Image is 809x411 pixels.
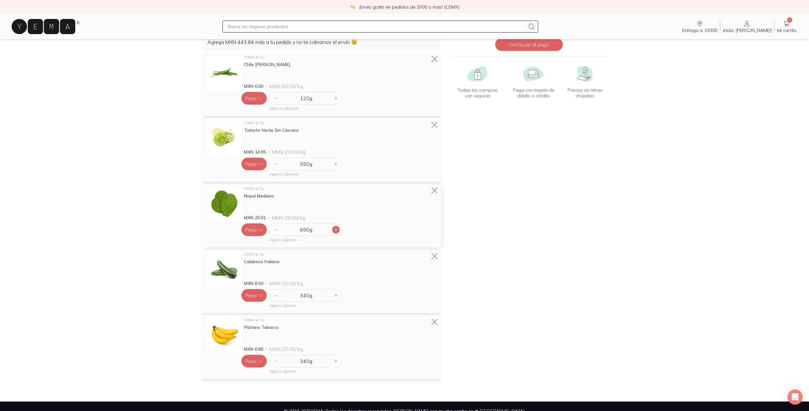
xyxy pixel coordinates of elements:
div: Calabaza Italiana [244,259,436,264]
span: Approx. 6 pieza s [269,237,297,242]
img: Plátano Tabasco [207,318,241,352]
button: Peso [241,223,267,236]
span: Precios sin letras chiquitas [565,87,604,99]
a: Tomate Verde Sin CáscaraYEMA & CoTomate Verde Sin CáscaraMXN 14.85MXN 27.00/ kg [207,121,436,155]
span: 5 [787,17,792,22]
div: 550 g [280,158,332,170]
span: Approx. 2 pieza s [269,369,297,373]
div: YEMA & Co [244,318,436,322]
div: Plátano Tabasco [244,324,436,330]
span: MXN 20.00 / kg [270,346,303,352]
button: Peso [241,158,267,170]
span: MXN 6.00 [244,83,263,89]
a: Calabaza ItalianaYEMA & CoCalabaza ItalianaMXN 8.50MXN 25.00/ kg [207,252,436,287]
span: Approx. 10 pieza s [269,172,299,176]
a: 5Mi carrito [775,20,799,33]
span: Approx. 2 pieza s [269,303,297,308]
div: Open Intercom Messenger [788,390,803,405]
span: MXN 50.00 / kg [270,83,303,89]
a: Chile SerranoYEMA & CoChile [PERSON_NAME]MXN 6.00MXN 50.00/ kg [207,55,436,89]
div: Nopal Mediano [244,193,436,199]
span: MXN 29.00 / kg [272,215,306,221]
img: Chile Serrano [207,55,241,89]
button: Peso [241,289,267,302]
a: ¡Hola, [PERSON_NAME]! [720,20,774,33]
span: Mi carrito [777,27,796,33]
div: 340 g [280,355,332,367]
span: MXN 14.85 [244,149,266,155]
img: Nopal Mediano [207,187,241,221]
div: 340 g [280,289,332,301]
input: Busca los mejores productos [228,23,525,30]
div: YEMA & Co [244,55,436,59]
a: Entrega a: 03300 [680,20,720,33]
div: 690 g [280,224,332,236]
button: Continuar al pago [495,38,563,51]
span: MXN 25.00 / kg [270,280,303,287]
span: Paga con tarjeta de débito o crédito [507,87,560,99]
span: Approx. 10 pieza s [269,106,299,111]
span: ¡Hola, [PERSON_NAME]! [723,27,772,33]
img: Tomate Verde Sin Cáscara [207,121,241,155]
div: Chile [PERSON_NAME] [244,62,436,67]
a: Plátano TabascoYEMA & CoPlátano TabascoMXN 6.80MXN 20.00/ kg [207,318,436,352]
div: 120 g [280,92,332,104]
span: MXN 6.80 [244,346,263,352]
div: YEMA & Co [244,121,436,125]
span: MXN 8.50 [244,280,263,287]
span: MXN 27.00 / kg [272,149,306,155]
div: YEMA & Co [244,187,436,190]
span: Todas tus compras son seguras [453,87,502,99]
img: Calabaza Italiana [207,252,241,287]
p: ¡Envío gratis en pedidos de $500 o más! (CDMX) [359,4,459,10]
button: Peso [241,92,267,105]
img: check [350,4,356,10]
span: MXN 20.01 [244,215,266,221]
button: Peso [241,355,267,367]
span: Entrega a: 03300 [682,27,717,33]
a: Nopal MedianoYEMA & CoNopal MedianoMXN 20.01MXN 29.00/ kg [207,187,436,221]
div: YEMA & Co [244,252,436,256]
div: Tomate Verde Sin Cáscara [244,127,436,133]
